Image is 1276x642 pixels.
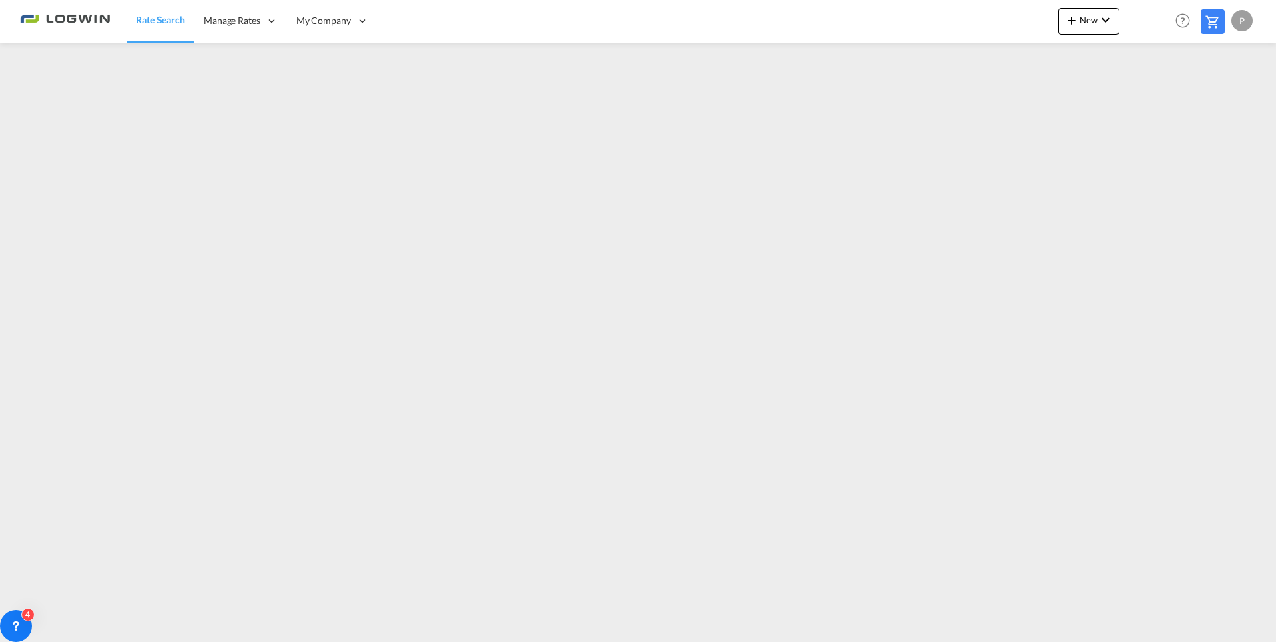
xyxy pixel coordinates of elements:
[1171,9,1201,33] div: Help
[204,14,260,27] span: Manage Rates
[20,6,110,36] img: 2761ae10d95411efa20a1f5e0282d2d7.png
[136,14,185,25] span: Rate Search
[1064,15,1114,25] span: New
[1098,12,1114,28] md-icon: icon-chevron-down
[1058,8,1119,35] button: icon-plus 400-fgNewicon-chevron-down
[1231,10,1253,31] div: P
[1064,12,1080,28] md-icon: icon-plus 400-fg
[1171,9,1194,32] span: Help
[296,14,351,27] span: My Company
